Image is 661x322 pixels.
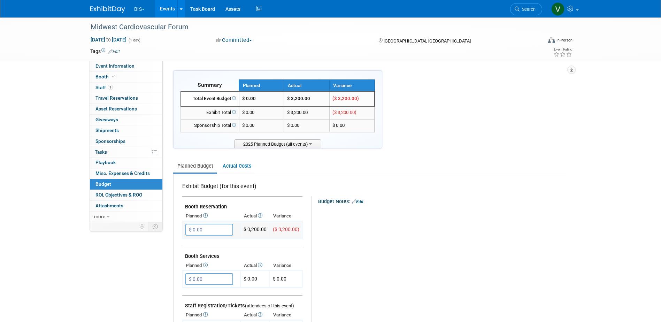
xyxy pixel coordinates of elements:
span: $ 3,200.00 [244,227,267,232]
span: 1 [108,85,113,90]
span: [DATE] [DATE] [90,37,127,43]
a: Edit [352,199,363,204]
img: ExhibitDay [90,6,125,13]
span: Asset Reservations [95,106,137,112]
a: more [90,212,162,222]
a: Tasks [90,147,162,158]
span: [GEOGRAPHIC_DATA], [GEOGRAPHIC_DATA] [384,38,471,44]
span: 2025 Planned Budget (all events) [234,139,321,148]
span: ($ 3,200.00) [273,227,299,232]
div: Event Rating [553,48,572,51]
span: $ 0.00 [242,96,256,101]
td: Personalize Event Tab Strip [136,222,148,231]
span: Search [520,7,536,12]
span: Summary [198,82,222,88]
span: Tasks [95,149,107,155]
span: Booth [95,74,117,79]
img: Format-Inperson.png [548,37,555,43]
th: Variance [270,310,302,320]
div: Sponsorship Total [184,122,236,129]
th: Variance [270,211,302,221]
div: Exhibit Budget (for this event) [182,183,300,194]
span: ($ 3,200.00) [332,96,359,101]
div: Exhibit Total [184,109,236,116]
a: Actual Costs [218,160,255,172]
span: to [105,37,112,43]
span: $ 0.00 [242,123,254,128]
i: Booth reservation complete [112,75,115,78]
td: Booth Reservation [182,197,302,212]
img: Valerie Shively [551,2,564,16]
button: Committed [213,37,255,44]
span: Budget [95,181,111,187]
th: Planned [182,211,240,221]
span: $ 0.00 [273,276,286,282]
td: $ 3,200.00 [284,91,329,106]
th: Planned [182,261,240,270]
a: Event Information [90,61,162,71]
td: Booth Services [182,246,302,261]
span: (1 day) [128,38,140,43]
span: (attendees of this event) [245,303,294,308]
th: Actual [284,80,329,91]
a: Edit [108,49,120,54]
span: Giveaways [95,117,118,122]
th: Actual [240,261,270,270]
a: Travel Reservations [90,93,162,103]
span: Shipments [95,128,119,133]
td: Tags [90,48,120,55]
th: Planned [182,310,240,320]
th: Variance [270,261,302,270]
span: Playbook [95,160,116,165]
a: Shipments [90,125,162,136]
th: Planned [239,80,284,91]
div: Midwest Cardiovascular Forum [88,21,532,33]
span: Sponsorships [95,138,125,144]
a: Asset Reservations [90,104,162,114]
td: $ 0.00 [240,271,270,288]
th: Actual [240,211,270,221]
div: Total Event Budget [184,95,236,102]
div: In-Person [556,38,572,43]
span: Event Information [95,63,134,69]
a: Search [510,3,542,15]
span: Misc. Expenses & Credits [95,170,150,176]
div: Budget Notes: [318,196,565,205]
span: $ 0.00 [332,123,345,128]
div: Event Format [501,36,573,47]
span: Travel Reservations [95,95,138,101]
a: Giveaways [90,115,162,125]
span: more [94,214,105,219]
span: ROI, Objectives & ROO [95,192,142,198]
a: Attachments [90,201,162,211]
td: $ 0.00 [284,119,329,132]
a: Planned Budget [173,160,217,172]
span: $ 0.00 [242,110,254,115]
td: Toggle Event Tabs [148,222,162,231]
a: Sponsorships [90,136,162,147]
td: Staff Registration/Tickets [182,296,302,310]
a: Staff1 [90,83,162,93]
span: ($ 3,200.00) [332,110,356,115]
a: Playbook [90,158,162,168]
a: ROI, Objectives & ROO [90,190,162,200]
td: $ 3,200.00 [284,106,329,119]
a: Budget [90,179,162,190]
th: Variance [329,80,375,91]
span: Staff [95,85,113,90]
span: Attachments [95,203,123,208]
a: Misc. Expenses & Credits [90,168,162,179]
th: Actual [240,310,270,320]
a: Booth [90,72,162,82]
